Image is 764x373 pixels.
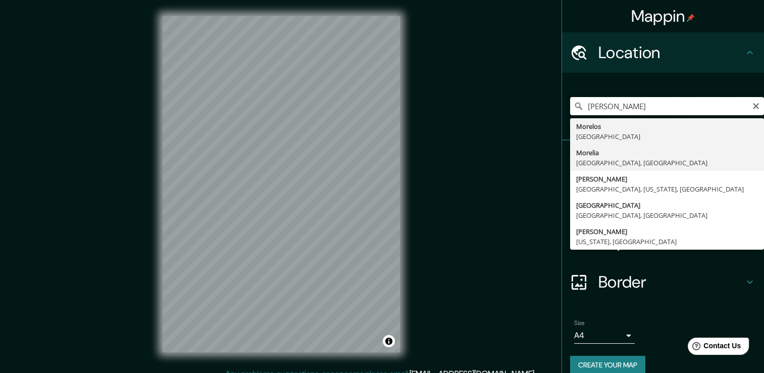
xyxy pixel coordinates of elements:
div: Morelia [576,148,758,158]
h4: Location [598,42,744,63]
div: [GEOGRAPHIC_DATA], [GEOGRAPHIC_DATA] [576,158,758,168]
button: Toggle attribution [383,335,395,347]
div: Morelos [576,121,758,131]
div: [PERSON_NAME] [576,174,758,184]
div: Border [562,262,764,302]
div: Pins [562,141,764,181]
h4: Mappin [631,6,695,26]
div: [US_STATE], [GEOGRAPHIC_DATA] [576,237,758,247]
div: [GEOGRAPHIC_DATA], [US_STATE], [GEOGRAPHIC_DATA] [576,184,758,194]
img: pin-icon.png [687,14,695,22]
div: Style [562,181,764,221]
div: Layout [562,221,764,262]
div: [PERSON_NAME] [576,226,758,237]
canvas: Map [163,16,400,352]
label: Size [574,319,585,328]
div: [GEOGRAPHIC_DATA] [576,131,758,142]
h4: Border [598,272,744,292]
div: A4 [574,328,635,344]
input: Pick your city or area [570,97,764,115]
div: [GEOGRAPHIC_DATA] [576,200,758,210]
iframe: Help widget launcher [674,334,753,362]
h4: Layout [598,231,744,252]
div: Location [562,32,764,73]
div: [GEOGRAPHIC_DATA], [GEOGRAPHIC_DATA] [576,210,758,220]
button: Clear [752,101,760,110]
